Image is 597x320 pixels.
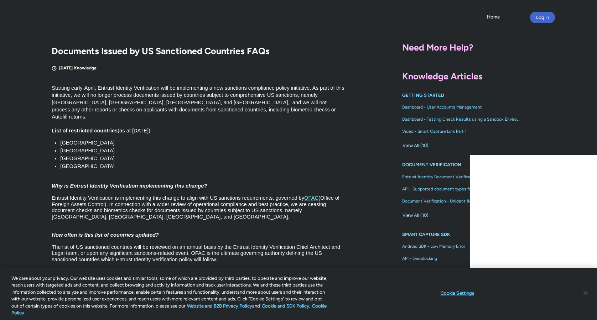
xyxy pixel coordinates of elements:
[402,240,520,252] a: Android SDK - Low Memory Error
[402,183,520,195] a: API - Supported document types for Document Report
[52,85,346,120] span: Starting early-April, Entrust Identity Verification will be implementing a new sanctions complian...
[578,285,593,301] button: Close
[402,171,520,183] a: Entrust Identity Document Verification - Supported Document type and size
[402,232,450,237] a: SMART CAPTURE SDK
[402,162,461,167] a: DOCUMENT VERIFICATION
[402,104,520,110] span: Dashboard - User Accounts Management
[402,71,483,82] span: Knowledge Articles
[52,195,341,220] span: (Office of Foreign Assets Control). In connection with a wider review of operational compliance a...
[485,12,502,22] a: Home
[11,275,328,316] div: We care about your privacy. Our website uses cookies and similar tools, some of which are provide...
[262,303,310,309] a: Cookie and SDK Policy.
[402,252,520,264] a: API - Geoblocking
[402,116,520,122] span: Dashboard - Testing Check Results using a Sandbox Environment
[402,255,520,262] span: API - Geoblocking
[402,101,520,113] a: Dashboard - User Accounts Management
[402,140,429,151] button: View All (10)
[402,195,520,207] a: Document Verification - Unidentified Result Breakdowns
[60,140,115,146] span: [GEOGRAPHIC_DATA]
[402,264,520,277] a: Web SDK - Supported Devices and Browsers
[187,303,252,309] a: More information about our cookie policy., opens in a new tab
[402,125,520,137] a: Video - Smart Capture Link Part 1
[52,232,159,238] span: How often is this list of countries updated?
[60,156,115,161] span: [GEOGRAPHIC_DATA]
[52,128,118,133] span: List of restricted countries
[52,183,207,189] span: Why is Entrust Identity Verification implementing this change?
[402,198,520,204] span: Document Verification - Unidentified Result Breakdowns
[435,286,480,300] button: Cookie Settings
[402,174,520,180] span: Entrust Identity Document Verification - Supported Document type and size
[402,210,429,221] button: View All (10)
[74,65,97,71] li: Knowledge
[402,128,520,135] span: Video - Smart Capture Link Part 1
[59,65,73,70] span: [DATE]
[60,148,115,153] span: [GEOGRAPHIC_DATA]
[402,93,444,98] a: GETTING STARTED
[403,210,429,221] span: View All (10)
[304,195,318,201] a: OFAC
[403,140,429,151] span: View All (10)
[530,12,555,23] button: Log in
[52,195,304,201] span: Entrust Identity Verification is implementing this change to align with US sanctions requirements...
[60,163,115,169] span: [GEOGRAPHIC_DATA]
[402,243,520,250] span: Android SDK - Low Memory Error
[52,44,346,58] h2: Documents Issued by US Sanctioned Countries FAQs
[118,128,150,133] span: (as at [DATE])
[402,42,473,53] span: Need More Help?
[402,113,520,125] a: Dashboard - Testing Check Results using a Sandbox Environment
[52,244,342,262] span: The list of US sanctioned countries will be reviewed on an annual basis by the Entrust Identity V...
[402,186,520,192] span: API - Supported document types for Document Report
